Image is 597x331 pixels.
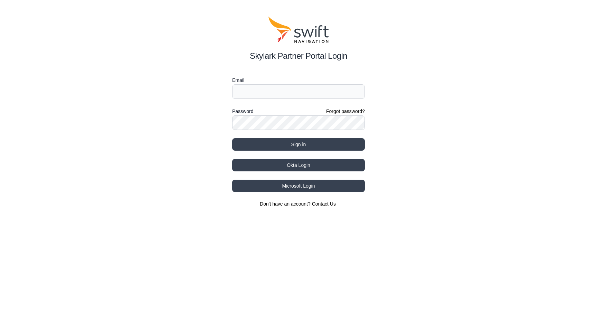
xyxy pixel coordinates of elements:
[326,108,365,115] a: Forgot password?
[312,201,336,207] a: Contact Us
[232,107,253,115] label: Password
[232,159,365,171] button: Okta Login
[232,138,365,151] button: Sign in
[232,180,365,192] button: Microsoft Login
[232,50,365,62] h2: Skylark Partner Portal Login
[232,200,365,207] section: Don't have an account?
[232,76,365,84] label: Email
